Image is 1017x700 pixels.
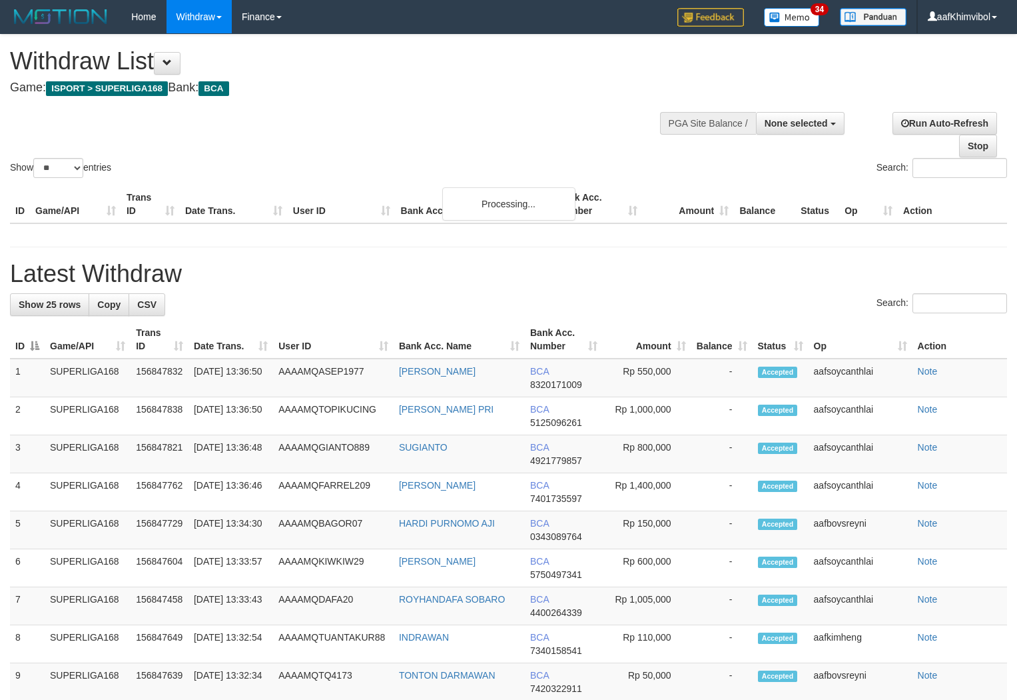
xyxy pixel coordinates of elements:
td: AAAAMQTUANTAKUR88 [273,625,394,663]
a: Note [918,366,938,377]
td: aafkimheng [809,625,912,663]
td: AAAAMQDAFA20 [273,587,394,625]
img: Button%20Memo.svg [764,8,820,27]
th: Balance: activate to sort column ascending [691,321,753,359]
span: Copy 4921779857 to clipboard [530,455,582,466]
td: - [691,587,753,625]
td: Rp 1,000,000 [603,397,691,435]
td: AAAAMQTOPIKUCING [273,397,394,435]
span: BCA [530,556,549,567]
span: BCA [530,404,549,415]
td: - [691,511,753,549]
td: SUPERLIGA168 [45,397,131,435]
td: - [691,549,753,587]
td: - [691,359,753,397]
span: Copy 7401735597 to clipboard [530,493,582,504]
label: Search: [876,158,1007,178]
span: Copy 5750497341 to clipboard [530,569,582,580]
td: 156847821 [131,435,188,473]
span: BCA [198,81,228,96]
th: Op: activate to sort column ascending [809,321,912,359]
td: Rp 550,000 [603,359,691,397]
span: Show 25 rows [19,299,81,310]
td: AAAAMQGIANTO889 [273,435,394,473]
td: 7 [10,587,45,625]
img: Feedback.jpg [677,8,744,27]
a: INDRAWAN [399,632,449,643]
a: [PERSON_NAME] [399,480,476,491]
span: Copy 4400264339 to clipboard [530,607,582,618]
span: Copy 5125096261 to clipboard [530,417,582,428]
td: [DATE] 13:32:54 [188,625,273,663]
td: SUPERLIGA168 [45,587,131,625]
span: 34 [811,3,829,15]
td: - [691,473,753,511]
th: Date Trans.: activate to sort column ascending [188,321,273,359]
a: [PERSON_NAME] [399,556,476,567]
th: User ID: activate to sort column ascending [273,321,394,359]
span: Accepted [758,557,798,568]
th: ID [10,185,30,223]
th: Bank Acc. Name: activate to sort column ascending [394,321,525,359]
td: 6 [10,549,45,587]
td: 156847649 [131,625,188,663]
th: Balance [734,185,795,223]
h1: Withdraw List [10,48,665,75]
span: Copy 8320171009 to clipboard [530,379,582,390]
th: Op [839,185,898,223]
input: Search: [912,158,1007,178]
td: AAAAMQFARREL209 [273,473,394,511]
th: Action [898,185,1007,223]
a: ROYHANDAFA SOBARO [399,594,505,605]
div: PGA Site Balance / [660,112,756,135]
a: HARDI PURNOMO AJI [399,518,495,529]
span: BCA [530,670,549,681]
td: SUPERLIGA168 [45,473,131,511]
a: Note [918,518,938,529]
th: Game/API [30,185,121,223]
td: SUPERLIGA168 [45,435,131,473]
a: SUGIANTO [399,442,448,453]
td: [DATE] 13:36:48 [188,435,273,473]
span: Accepted [758,481,798,492]
td: SUPERLIGA168 [45,549,131,587]
h1: Latest Withdraw [10,261,1007,287]
td: Rp 150,000 [603,511,691,549]
img: panduan.png [840,8,906,26]
td: [DATE] 13:33:57 [188,549,273,587]
td: 156847832 [131,359,188,397]
th: ID: activate to sort column descending [10,321,45,359]
input: Search: [912,293,1007,313]
span: Accepted [758,519,798,530]
a: Note [918,556,938,567]
td: aafsoycanthlai [809,359,912,397]
td: AAAAMQBAGOR07 [273,511,394,549]
th: Bank Acc. Number [551,185,643,223]
td: aafsoycanthlai [809,549,912,587]
td: 156847458 [131,587,188,625]
a: [PERSON_NAME] PRI [399,404,494,415]
th: Trans ID [121,185,180,223]
a: Note [918,404,938,415]
td: aafsoycanthlai [809,397,912,435]
td: SUPERLIGA168 [45,511,131,549]
span: BCA [530,442,549,453]
td: Rp 110,000 [603,625,691,663]
span: Accepted [758,671,798,682]
td: Rp 800,000 [603,435,691,473]
span: BCA [530,366,549,377]
td: 156847762 [131,473,188,511]
a: Stop [959,135,997,157]
td: 3 [10,435,45,473]
td: 2 [10,397,45,435]
th: Status: activate to sort column ascending [753,321,809,359]
a: Note [918,480,938,491]
a: Note [918,670,938,681]
span: BCA [530,632,549,643]
td: - [691,625,753,663]
th: Game/API: activate to sort column ascending [45,321,131,359]
th: Bank Acc. Number: activate to sort column ascending [525,321,603,359]
td: [DATE] 13:36:50 [188,397,273,435]
th: Action [912,321,1007,359]
td: 4 [10,473,45,511]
